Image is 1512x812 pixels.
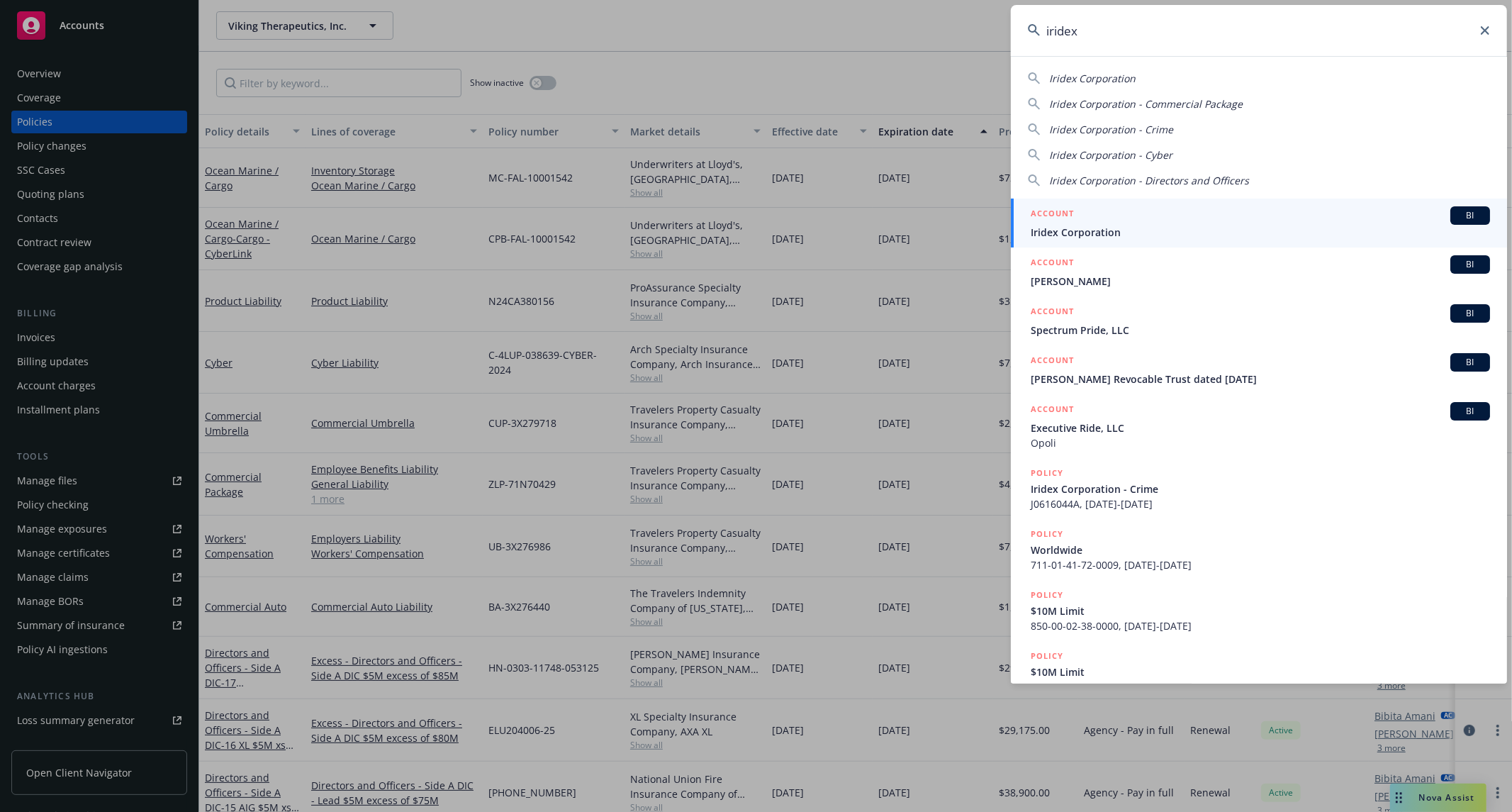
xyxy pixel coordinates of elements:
a: POLICY$10M Limit850-00-02-38-0000, [DATE]-[DATE] [1011,580,1507,641]
span: Iridex Corporation [1031,225,1490,240]
span: 711-01-41-72-0009, [DATE]-[DATE] [1031,557,1490,572]
a: ACCOUNTBI[PERSON_NAME] Revocable Trust dated [DATE] [1011,345,1507,394]
h5: ACCOUNT [1031,402,1074,419]
a: POLICY$10M Limit711-01-46-16-0004, [DATE]-[DATE] [1011,641,1507,702]
span: BI [1456,258,1484,271]
a: POLICYIridex Corporation - CrimeJ0616044A, [DATE]-[DATE] [1011,458,1507,519]
span: Opoli [1031,435,1490,450]
span: Executive Ride, LLC [1031,421,1490,435]
a: ACCOUNTBISpectrum Pride, LLC [1011,296,1507,345]
h5: POLICY [1031,649,1063,663]
span: BI [1456,307,1484,320]
span: [PERSON_NAME] [1031,274,1490,289]
h5: POLICY [1031,527,1063,541]
span: Worldwide [1031,543,1490,557]
span: $10M Limit [1031,664,1490,679]
h5: ACCOUNT [1031,206,1074,223]
h5: POLICY [1031,588,1063,602]
a: ACCOUNTBIExecutive Ride, LLCOpoli [1011,394,1507,458]
span: Iridex Corporation [1049,72,1136,85]
span: 711-01-46-16-0004, [DATE]-[DATE] [1031,679,1490,694]
h5: ACCOUNT [1031,353,1074,370]
h5: ACCOUNT [1031,304,1074,321]
input: Search... [1011,5,1507,56]
span: Iridex Corporation - Crime [1049,123,1173,136]
span: BI [1456,209,1484,222]
span: Iridex Corporation - Commercial Package [1049,97,1243,111]
span: $10M Limit [1031,604,1490,618]
span: BI [1456,405,1484,418]
span: BI [1456,356,1484,369]
span: 850-00-02-38-0000, [DATE]-[DATE] [1031,618,1490,633]
a: ACCOUNTBI[PERSON_NAME] [1011,248,1507,296]
span: [PERSON_NAME] Revocable Trust dated [DATE] [1031,372,1490,386]
h5: POLICY [1031,466,1063,480]
h5: ACCOUNT [1031,255,1074,272]
span: Iridex Corporation - Cyber [1049,148,1172,162]
span: Iridex Corporation - Crime [1031,482,1490,496]
a: ACCOUNTBIIridex Corporation [1011,199,1507,248]
span: Iridex Corporation - Directors and Officers [1049,174,1249,187]
span: J0616044A, [DATE]-[DATE] [1031,496,1490,511]
span: Spectrum Pride, LLC [1031,323,1490,338]
a: POLICYWorldwide711-01-41-72-0009, [DATE]-[DATE] [1011,519,1507,580]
